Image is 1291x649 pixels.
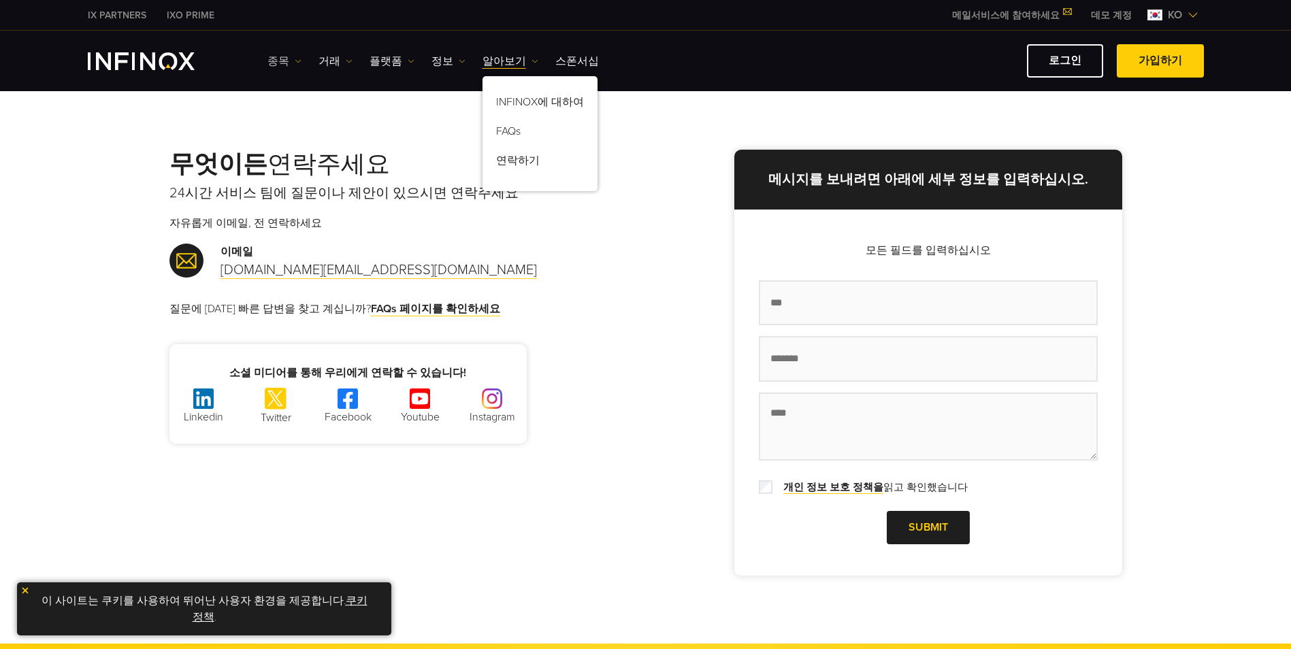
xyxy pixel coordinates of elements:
[483,53,538,69] a: 알아보기
[169,409,238,425] p: Linkedin
[229,366,466,380] strong: 소셜 미디어를 통해 우리에게 연락할 수 있습니다!
[267,53,301,69] a: 종목
[314,409,382,425] p: Facebook
[483,119,598,148] a: FAQs
[483,90,598,119] a: INFINOX에 대하여
[242,410,310,426] p: Twitter
[1162,7,1188,23] span: ko
[88,52,227,70] a: INFINOX Logo
[370,53,414,69] a: 플랫폼
[1081,8,1142,22] a: INFINOX MENU
[768,171,1088,188] strong: 메시지를 보내려면 아래에 세부 정보를 입력하십시오.
[371,302,500,316] a: FAQs 페이지를 확인하세요
[431,53,465,69] a: 정보
[483,148,598,178] a: 연락하기
[169,215,646,231] p: 자유롭게 이메일, 전 연락하세요
[1027,44,1103,78] a: 로그인
[157,8,225,22] a: INFINOX
[775,480,968,495] label: 읽고 확인했습니다
[783,481,883,494] a: 개인 정보 보호 정책을
[887,511,970,544] a: Submit
[20,586,30,595] img: yellow close icon
[318,53,353,69] a: 거래
[169,301,646,317] p: 질문에 [DATE] 빠른 답변을 찾고 계십니까?
[169,150,646,180] h2: 연락주세요
[220,245,253,259] strong: 이메일
[942,10,1081,21] a: 메일서비스에 참여하세요
[555,53,599,69] a: 스폰서십
[78,8,157,22] a: INFINOX
[783,481,883,493] strong: 개인 정보 보호 정책을
[458,409,526,425] p: Instagram
[169,150,267,179] strong: 무엇이든
[24,589,385,629] p: 이 사이트는 쿠키를 사용하여 뛰어난 사용자 환경을 제공합니다. .
[386,409,454,425] p: Youtube
[169,184,646,203] p: 24시간 서비스 팀에 질문이나 제안이 있으시면 연락주세요
[759,242,1098,259] p: 모든 필드를 입력하십시오
[1117,44,1204,78] a: 가입하기
[220,262,537,279] a: [DOMAIN_NAME][EMAIL_ADDRESS][DOMAIN_NAME]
